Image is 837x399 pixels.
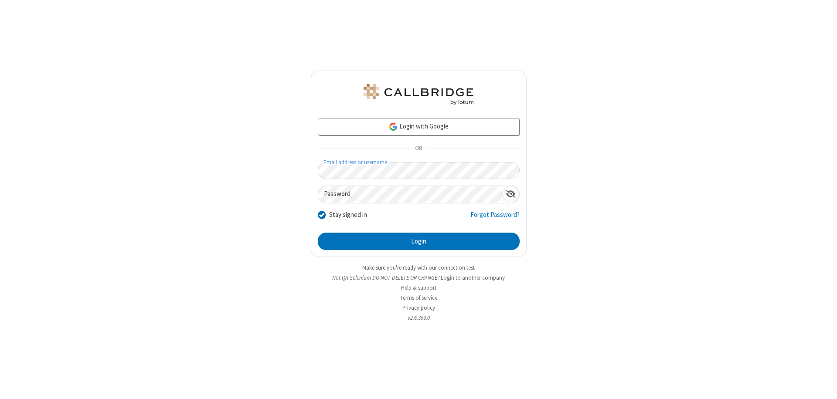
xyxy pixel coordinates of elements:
span: OR [412,143,425,155]
a: Login with Google [318,118,520,135]
img: google-icon.png [388,122,398,132]
li: Not QA Selenium DO NOT DELETE OR CHANGE? [311,274,527,282]
button: Login to another company [441,274,505,282]
button: Login [318,233,520,250]
img: QA Selenium DO NOT DELETE OR CHANGE [362,84,475,105]
input: Password [318,186,502,203]
a: Make sure you're ready with our connection test [362,264,475,271]
input: Email address or username [318,162,520,179]
div: Show password [502,186,519,202]
label: Stay signed in [329,210,367,220]
a: Help & support [401,284,436,291]
a: Forgot Password? [470,210,520,227]
a: Privacy policy [402,304,435,311]
a: Terms of service [400,294,437,301]
li: v2.6.353.0 [311,314,527,322]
